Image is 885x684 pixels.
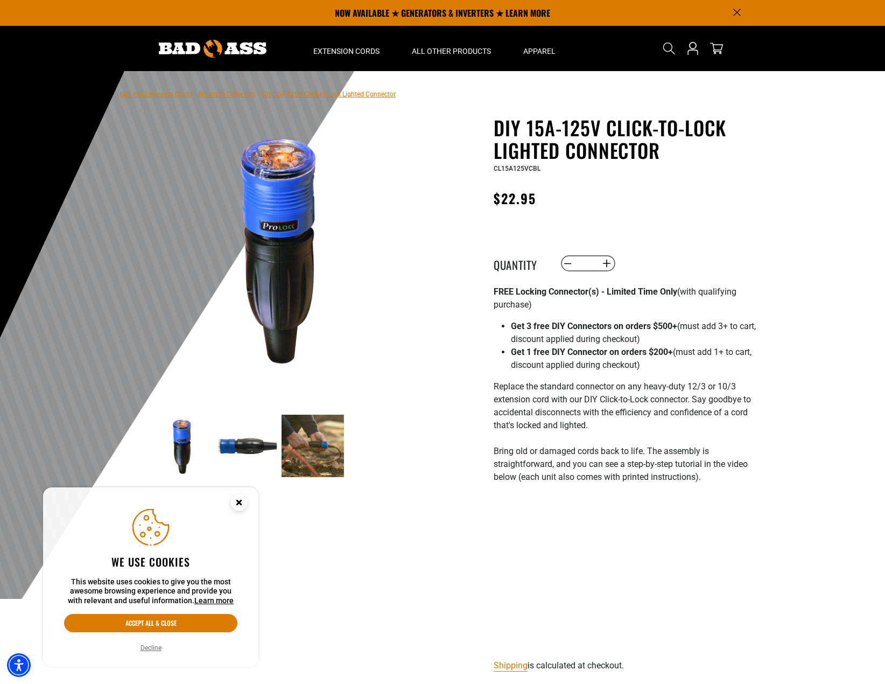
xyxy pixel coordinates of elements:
div: Accessibility Menu [7,653,31,677]
h1: DIY 15A-125V Click-to-Lock Lighted Connector [494,116,757,162]
label: Quantity [494,256,547,270]
aside: Cookie Consent [43,487,258,667]
span: Extension Cords [313,46,380,56]
summary: Extension Cords [297,26,396,71]
a: cart [708,42,725,55]
strong: FREE Locking Connector(s) - Limited Time Only [494,287,677,297]
p: Replace the standard connector on any heavy-duty 12/3 or 10/3 extension cord with our DIY Click-t... [494,380,757,497]
p: This website uses cookies to give you the most awesome browsing experience and provide you with r... [64,577,237,606]
strong: Get 1 free DIY Connector on orders $200+ [511,347,673,357]
nav: breadcrumbs [120,87,396,100]
a: Return to Collection [199,90,256,98]
span: All Other Products [412,46,491,56]
span: Apparel [523,46,556,56]
span: CL15A125VCBL [494,165,540,172]
span: (must add 3+ to cart, discount applied during checkout) [511,321,756,344]
span: DIY 15A-125V Click-to-Lock Lighted Connector [262,90,396,98]
button: Decline [137,643,165,653]
button: Accept all & close [64,614,237,632]
a: Shipping [494,660,528,671]
span: › [194,90,196,98]
summary: Search [661,40,678,57]
summary: Apparel [507,26,572,71]
strong: Get 3 free DIY Connectors on orders $500+ [511,321,677,331]
a: Bad Ass Extension Cords [120,90,192,98]
img: Bad Ass Extension Cords [159,40,266,58]
div: is calculated at checkout. [494,658,757,673]
summary: All Other Products [396,26,507,71]
span: (with qualifying purchase) [494,287,736,310]
span: $22.95 [494,189,536,208]
span: › [258,90,260,98]
h2: We use cookies [64,555,237,569]
span: (must add 1+ to cart, discount applied during checkout) [511,347,751,370]
a: This website uses cookies to give you the most awesome browsing experience and provide you with r... [194,596,234,605]
iframe: Bad Ass DIY Locking Cord - Instructions [494,505,757,654]
a: Open this option [684,26,701,71]
button: Close this option [220,487,258,521]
